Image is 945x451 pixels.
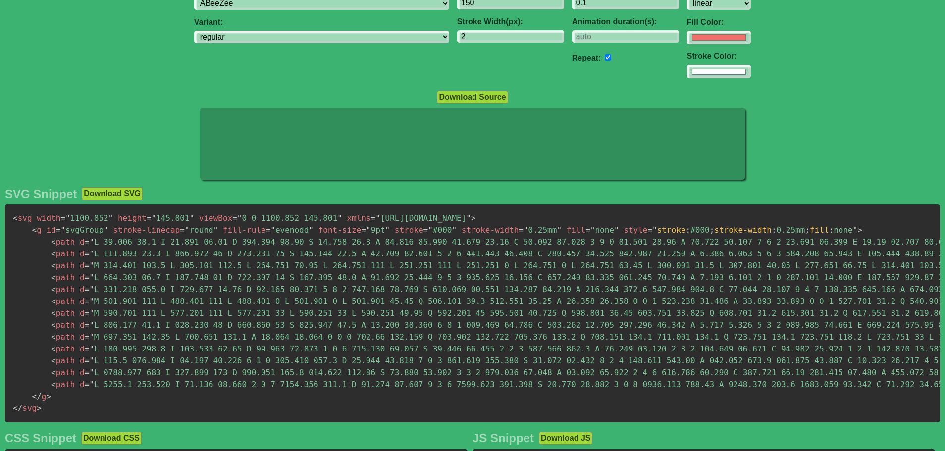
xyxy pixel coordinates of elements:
[89,273,94,282] span: "
[85,368,90,377] span: =
[471,213,476,223] span: >
[51,249,75,258] span: path
[60,225,65,235] span: "
[56,225,108,235] span: svgGroup
[190,213,195,223] span: "
[51,344,75,353] span: path
[199,213,232,223] span: viewBox
[472,431,534,445] h2: JS Snippet
[361,225,390,235] span: 9pt
[519,225,562,235] span: 0.25mm
[51,368,75,377] span: path
[452,225,457,235] span: "
[51,237,75,247] span: path
[80,368,85,377] span: d
[853,225,858,235] span: "
[423,225,428,235] span: =
[13,213,32,223] span: svg
[51,332,75,342] span: path
[85,320,90,330] span: =
[337,213,342,223] span: "
[539,432,592,445] button: Download JS
[51,356,56,365] span: <
[567,225,586,235] span: fill
[194,18,449,27] label: Variant:
[457,17,564,26] label: Stroke Width(px):
[80,308,85,318] span: d
[113,225,180,235] span: stroke-linecap
[81,432,142,445] button: Download CSS
[657,225,853,235] span: #000 0.25mm none
[423,225,457,235] span: #000
[51,320,56,330] span: <
[557,225,562,235] span: "
[80,297,85,306] span: d
[519,225,524,235] span: =
[805,225,810,235] span: ;
[829,225,834,235] span: :
[714,225,772,235] span: stroke-width
[590,225,595,235] span: "
[85,380,90,389] span: =
[232,213,237,223] span: =
[13,213,18,223] span: <
[361,225,366,235] span: =
[85,308,90,318] span: =
[51,285,56,294] span: <
[85,332,90,342] span: =
[51,273,75,282] span: path
[51,308,56,318] span: <
[371,213,471,223] span: [URL][DOMAIN_NAME]
[428,225,433,235] span: "
[80,261,85,270] span: d
[89,297,94,306] span: "
[85,344,90,353] span: =
[37,213,60,223] span: width
[151,213,156,223] span: "
[89,320,94,330] span: "
[687,52,751,61] label: Stroke Color:
[375,213,380,223] span: "
[51,380,56,389] span: <
[89,356,94,365] span: "
[266,225,271,235] span: =
[51,380,75,389] span: path
[437,91,508,103] button: Download Source
[51,320,75,330] span: path
[46,392,51,401] span: >
[118,213,147,223] span: height
[366,225,371,235] span: "
[89,261,94,270] span: "
[857,225,862,235] span: >
[51,273,56,282] span: <
[810,225,829,235] span: fill
[572,30,679,43] input: auto
[89,237,94,247] span: "
[60,213,65,223] span: =
[585,225,619,235] span: none
[80,249,85,258] span: d
[51,237,56,247] span: <
[237,213,242,223] span: "
[223,225,266,235] span: fill-rule
[85,297,90,306] span: =
[13,403,37,413] span: svg
[32,392,42,401] span: </
[572,17,679,26] label: Animation duration(s):
[89,380,94,389] span: "
[647,225,657,235] span: ="
[51,308,75,318] span: path
[89,249,94,258] span: "
[687,18,751,27] label: Fill Color:
[51,261,75,270] span: path
[80,380,85,389] span: d
[80,273,85,282] span: d
[657,225,686,235] span: stroke
[60,213,113,223] span: 1100.852
[89,308,94,318] span: "
[80,332,85,342] span: d
[309,225,314,235] span: "
[80,320,85,330] span: d
[772,225,777,235] span: :
[51,285,75,294] span: path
